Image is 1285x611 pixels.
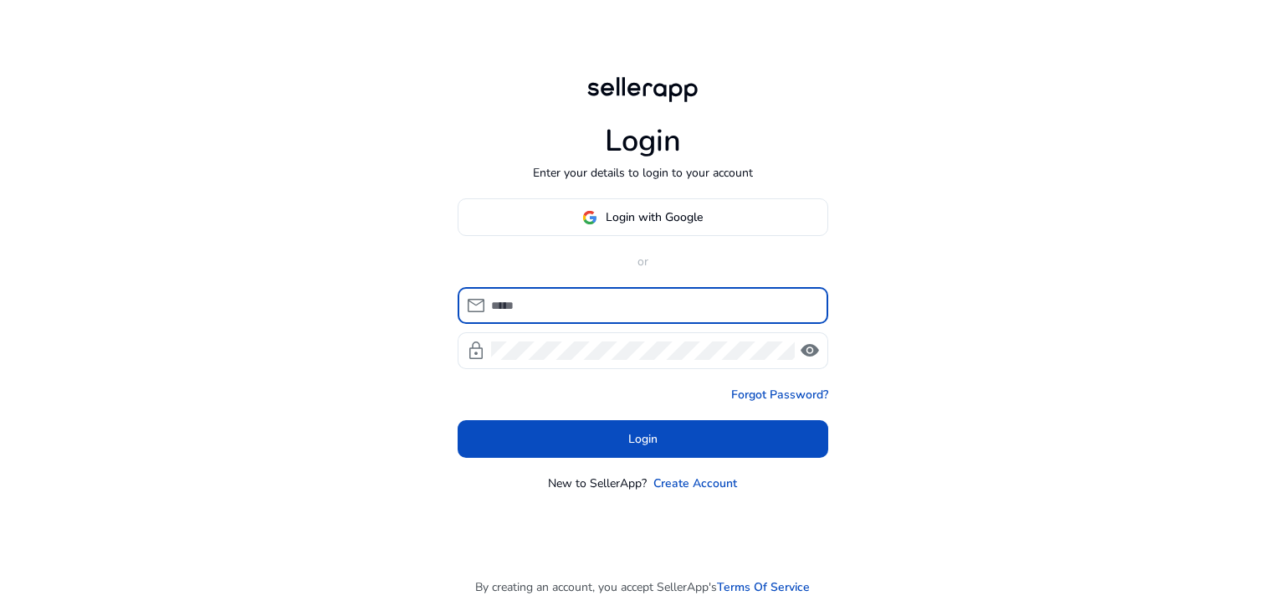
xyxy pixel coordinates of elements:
[458,420,828,458] button: Login
[717,578,810,596] a: Terms Of Service
[731,386,828,403] a: Forgot Password?
[466,341,486,361] span: lock
[800,341,820,361] span: visibility
[466,295,486,316] span: mail
[548,475,647,492] p: New to SellerApp?
[605,123,681,159] h1: Login
[628,430,658,448] span: Login
[606,208,703,226] span: Login with Google
[458,253,828,270] p: or
[582,210,597,225] img: google-logo.svg
[653,475,737,492] a: Create Account
[458,198,828,236] button: Login with Google
[533,164,753,182] p: Enter your details to login to your account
